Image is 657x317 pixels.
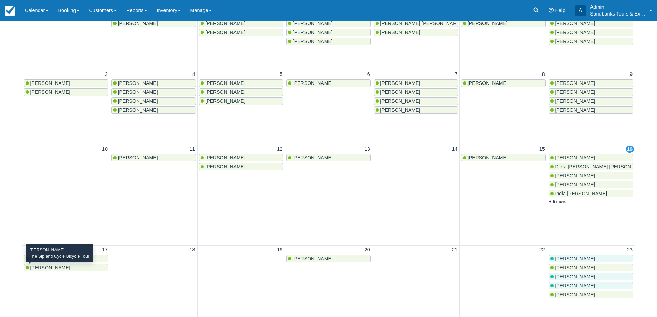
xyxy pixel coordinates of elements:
[549,79,633,87] a: [PERSON_NAME]
[555,8,565,13] span: Help
[555,107,595,113] span: [PERSON_NAME]
[374,29,458,36] a: [PERSON_NAME]
[450,146,459,153] a: 14
[188,146,197,153] a: 11
[286,38,371,45] a: [PERSON_NAME]
[118,98,158,104] span: [PERSON_NAME]
[118,155,158,160] span: [PERSON_NAME]
[118,107,158,113] span: [PERSON_NAME]
[555,21,595,26] span: [PERSON_NAME]
[555,80,595,86] span: [PERSON_NAME]
[293,30,333,35] span: [PERSON_NAME]
[366,71,371,78] a: 6
[468,155,508,160] span: [PERSON_NAME]
[111,88,196,96] a: [PERSON_NAME]
[555,283,595,288] span: [PERSON_NAME]
[626,246,634,254] a: 23
[549,88,633,96] a: [PERSON_NAME]
[24,79,108,87] a: [PERSON_NAME]
[555,256,595,261] span: [PERSON_NAME]
[118,89,158,95] span: [PERSON_NAME]
[555,191,607,196] span: India [PERSON_NAME]
[461,20,546,27] a: [PERSON_NAME]
[111,79,196,87] a: [PERSON_NAME]
[538,246,546,254] a: 22
[276,246,284,254] a: 19
[549,273,633,280] a: [PERSON_NAME]
[555,274,595,279] span: [PERSON_NAME]
[205,30,245,35] span: [PERSON_NAME]
[549,163,633,170] a: Dieta [PERSON_NAME] [PERSON_NAME]
[293,80,333,86] span: [PERSON_NAME]
[575,5,586,16] div: A
[24,88,108,96] a: [PERSON_NAME]
[205,155,245,160] span: [PERSON_NAME]
[286,154,371,161] a: [PERSON_NAME]
[549,29,633,36] a: [PERSON_NAME]
[199,154,283,161] a: [PERSON_NAME]
[30,80,70,86] span: [PERSON_NAME]
[555,39,595,44] span: [PERSON_NAME]
[549,97,633,105] a: [PERSON_NAME]
[380,89,420,95] span: [PERSON_NAME]
[549,172,633,179] a: [PERSON_NAME]
[199,97,283,105] a: [PERSON_NAME]
[555,173,595,178] span: [PERSON_NAME]
[199,20,283,27] a: [PERSON_NAME]
[555,98,595,104] span: [PERSON_NAME]
[468,21,508,26] span: [PERSON_NAME]
[101,146,109,153] a: 10
[363,246,371,254] a: 20
[374,88,458,96] a: [PERSON_NAME]
[205,164,245,169] span: [PERSON_NAME]
[199,29,283,36] a: [PERSON_NAME]
[450,246,459,254] a: 21
[5,6,15,16] img: checkfront-main-nav-mini-logo.png
[461,154,546,161] a: [PERSON_NAME]
[286,255,371,262] a: [PERSON_NAME]
[24,255,108,262] a: [PERSON_NAME]
[549,199,567,204] a: + 5 more
[380,80,420,86] span: [PERSON_NAME]
[549,181,633,188] a: [PERSON_NAME]
[555,164,649,169] span: Dieta [PERSON_NAME] [PERSON_NAME]
[24,264,108,271] a: [PERSON_NAME]
[118,80,158,86] span: [PERSON_NAME]
[590,3,645,10] p: Admin
[118,21,158,26] span: [PERSON_NAME]
[555,30,595,35] span: [PERSON_NAME]
[468,80,508,86] span: [PERSON_NAME]
[205,89,245,95] span: [PERSON_NAME]
[549,255,633,262] a: [PERSON_NAME]
[30,89,70,95] span: [PERSON_NAME]
[374,97,458,105] a: [PERSON_NAME]
[549,8,554,13] i: Help
[293,21,333,26] span: [PERSON_NAME]
[188,246,197,254] a: 18
[103,71,109,78] a: 3
[111,20,196,27] a: [PERSON_NAME]
[549,291,633,298] a: [PERSON_NAME]
[293,256,333,261] span: [PERSON_NAME]
[461,79,546,87] a: [PERSON_NAME]
[278,71,284,78] a: 5
[111,106,196,114] a: [PERSON_NAME]
[555,89,595,95] span: [PERSON_NAME]
[111,97,196,105] a: [PERSON_NAME]
[549,154,633,161] a: [PERSON_NAME]
[199,163,283,170] a: [PERSON_NAME]
[380,21,485,26] span: [PERSON_NAME] [PERSON_NAME] Lupenette
[380,107,420,113] span: [PERSON_NAME]
[549,282,633,289] a: [PERSON_NAME]
[205,21,245,26] span: [PERSON_NAME]
[191,71,197,78] a: 4
[555,292,595,297] span: [PERSON_NAME]
[626,146,634,153] a: 16
[30,253,89,259] div: The Sip and Cycle Bicycle Tour
[276,146,284,153] a: 12
[374,106,458,114] a: [PERSON_NAME]
[30,265,70,270] span: [PERSON_NAME]
[199,79,283,87] a: [PERSON_NAME]
[205,98,245,104] span: [PERSON_NAME]
[549,38,633,45] a: [PERSON_NAME]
